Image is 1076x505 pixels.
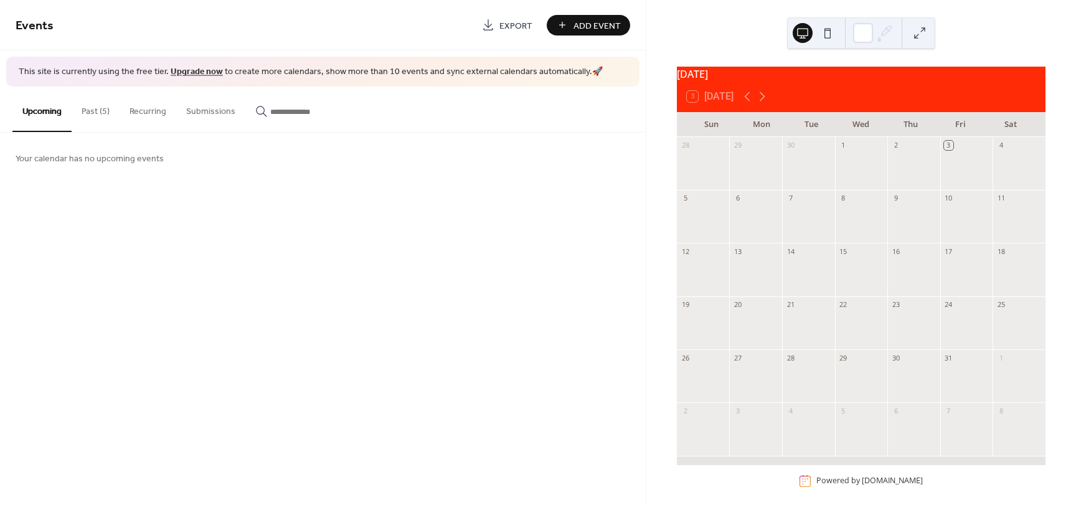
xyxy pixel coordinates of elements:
div: Powered by [816,476,923,486]
div: 23 [891,300,900,309]
div: Mon [737,112,786,137]
div: 12 [681,247,690,256]
div: 26 [681,353,690,362]
div: 14 [786,247,795,256]
div: 8 [839,194,848,203]
div: 1 [839,141,848,150]
div: 11 [996,194,1006,203]
button: Upcoming [12,87,72,132]
div: 15 [839,247,848,256]
button: Submissions [176,87,245,131]
div: 29 [733,141,742,150]
div: Sat [986,112,1036,137]
button: Add Event [547,15,630,35]
div: 5 [681,194,690,203]
a: Export [473,15,542,35]
div: 6 [733,194,742,203]
div: 25 [996,300,1006,309]
div: 2 [681,406,690,415]
div: 7 [786,194,795,203]
div: 21 [786,300,795,309]
div: 22 [839,300,848,309]
div: 30 [891,353,900,362]
div: 1 [996,353,1006,362]
div: 27 [733,353,742,362]
div: 29 [839,353,848,362]
a: Upgrade now [171,64,223,80]
span: Add Event [573,19,621,32]
div: 24 [944,300,953,309]
div: Tue [786,112,836,137]
div: 28 [681,141,690,150]
div: Sun [687,112,737,137]
div: 4 [786,406,795,415]
div: 8 [996,406,1006,415]
div: 31 [944,353,953,362]
div: 19 [681,300,690,309]
div: 3 [733,406,742,415]
div: 28 [786,353,795,362]
span: This site is currently using the free tier. to create more calendars, show more than 10 events an... [19,66,603,78]
div: 18 [996,247,1006,256]
span: Export [499,19,532,32]
div: 9 [891,194,900,203]
div: 30 [786,141,795,150]
div: 10 [944,194,953,203]
div: 2 [891,141,900,150]
a: [DOMAIN_NAME] [862,476,923,486]
div: [DATE] [677,67,1045,82]
div: Thu [886,112,936,137]
div: 6 [891,406,900,415]
div: 4 [996,141,1006,150]
button: Past (5) [72,87,120,131]
span: Events [16,14,54,38]
div: Wed [836,112,886,137]
div: Fri [936,112,986,137]
div: 17 [944,247,953,256]
div: 7 [944,406,953,415]
div: 3 [944,141,953,150]
div: 13 [733,247,742,256]
span: Your calendar has no upcoming events [16,152,164,165]
div: 16 [891,247,900,256]
div: 20 [733,300,742,309]
div: 5 [839,406,848,415]
button: Recurring [120,87,176,131]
